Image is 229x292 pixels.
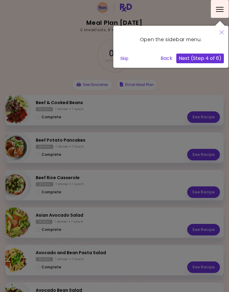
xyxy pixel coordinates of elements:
button: Next (Step 4 of 6) [176,54,224,63]
button: Skip [118,54,131,63]
button: Close [215,26,228,40]
div: Open the sidebar menu. [118,30,224,49]
button: Back [158,54,175,63]
div: Open the sidebar menu. [113,26,228,68]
